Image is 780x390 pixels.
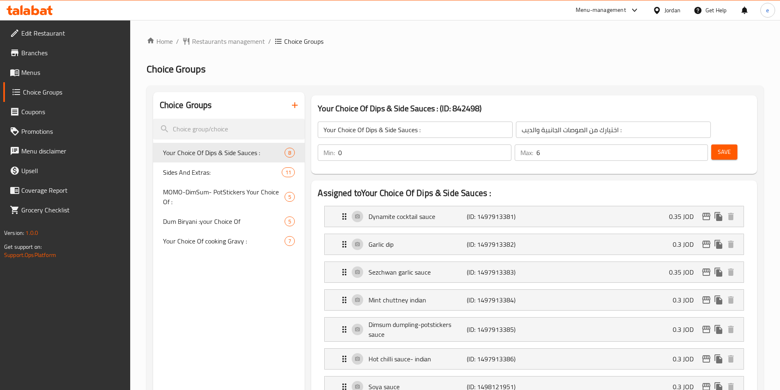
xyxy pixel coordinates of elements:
button: edit [700,238,712,250]
button: delete [725,323,737,336]
button: Save [711,144,737,160]
a: Branches [3,43,130,63]
a: Menu disclaimer [3,141,130,161]
p: (ID: 1497913381) [467,212,532,221]
span: 1.0.0 [25,228,38,238]
li: / [176,36,179,46]
span: 5 [285,218,294,225]
div: Expand [325,349,744,369]
button: delete [725,210,737,223]
li: Expand [318,258,751,286]
button: duplicate [712,266,725,278]
span: Your Choice Of cooking Gravy : [163,236,285,246]
button: edit [700,210,712,223]
p: Garlic dip [369,239,466,249]
div: Choices [285,216,295,226]
div: Your Choice Of cooking Gravy :7 [153,231,305,251]
div: Expand [325,290,744,310]
a: Restaurants management [182,36,265,46]
p: (ID: 1497913382) [467,239,532,249]
h3: Your Choice Of Dips & Side Sauces : (ID: 842498) [318,102,751,115]
button: delete [725,294,737,306]
span: Menus [21,68,124,77]
span: 8 [285,149,294,157]
span: Get support on: [4,241,42,252]
div: Choices [285,148,295,158]
span: Choice Groups [284,36,323,46]
li: Expand [318,314,751,345]
p: Mint chuttney indian [369,295,466,305]
li: Expand [318,203,751,230]
button: duplicate [712,294,725,306]
p: 0.3 JOD [673,354,700,364]
a: Edit Restaurant [3,23,130,43]
a: Home [147,36,173,46]
span: Your Choice Of Dips & Side Sauces : [163,148,285,158]
span: Grocery Checklist [21,205,124,215]
p: 0.3 JOD [673,239,700,249]
p: Max: [520,148,533,158]
span: Coupons [21,107,124,117]
p: (ID: 1497913383) [467,267,532,277]
div: Expand [325,262,744,282]
div: Your Choice Of Dips & Side Sauces :8 [153,143,305,162]
p: (ID: 1497913386) [467,354,532,364]
a: Coupons [3,102,130,122]
button: edit [700,294,712,306]
p: Dimsum dumpling-potstickers sauce [369,320,466,339]
button: edit [700,266,712,278]
p: Min: [323,148,335,158]
li: Expand [318,345,751,373]
span: Choice Groups [147,60,206,78]
div: Choices [285,192,295,202]
p: Dynamite cocktail sauce [369,212,466,221]
p: 0.35 JOD [669,267,700,277]
span: Menu disclaimer [21,146,124,156]
span: 5 [285,193,294,201]
span: Coverage Report [21,185,124,195]
a: Menus [3,63,130,82]
a: Grocery Checklist [3,200,130,220]
span: Choice Groups [23,87,124,97]
div: Choices [285,236,295,246]
button: edit [700,323,712,336]
a: Support.OpsPlatform [4,250,56,260]
p: 0.35 JOD [669,212,700,221]
p: Sezchwan garlic sauce [369,267,466,277]
a: Choice Groups [3,82,130,102]
span: Save [718,147,731,157]
span: Branches [21,48,124,58]
h2: Choice Groups [160,99,212,111]
div: Expand [325,206,744,227]
p: (ID: 1497913384) [467,295,532,305]
span: 11 [282,169,294,176]
span: e [766,6,769,15]
div: Choices [282,167,295,177]
span: Promotions [21,126,124,136]
div: Dum Biryani :your Choice Of5 [153,212,305,231]
nav: breadcrumb [147,36,764,46]
div: Expand [325,234,744,255]
h2: Assigned to Your Choice Of Dips & Side Sauces : [318,187,751,199]
li: Expand [318,286,751,314]
span: Upsell [21,166,124,176]
button: duplicate [712,238,725,250]
span: MOMO-DimSum- PotStickers Your Choice Of : [163,187,285,207]
span: 7 [285,237,294,245]
button: edit [700,353,712,365]
p: 0.3 JOD [673,325,700,334]
div: Expand [325,318,744,341]
button: duplicate [712,210,725,223]
button: delete [725,266,737,278]
p: 0.3 JOD [673,295,700,305]
span: Sides And Extras: [163,167,282,177]
button: duplicate [712,353,725,365]
button: duplicate [712,323,725,336]
div: Sides And Extras:11 [153,162,305,182]
a: Promotions [3,122,130,141]
a: Upsell [3,161,130,180]
div: Jordan [665,6,681,15]
button: delete [725,353,737,365]
div: MOMO-DimSum- PotStickers Your Choice Of :5 [153,182,305,212]
p: Hot chilli sauce- indian [369,354,466,364]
